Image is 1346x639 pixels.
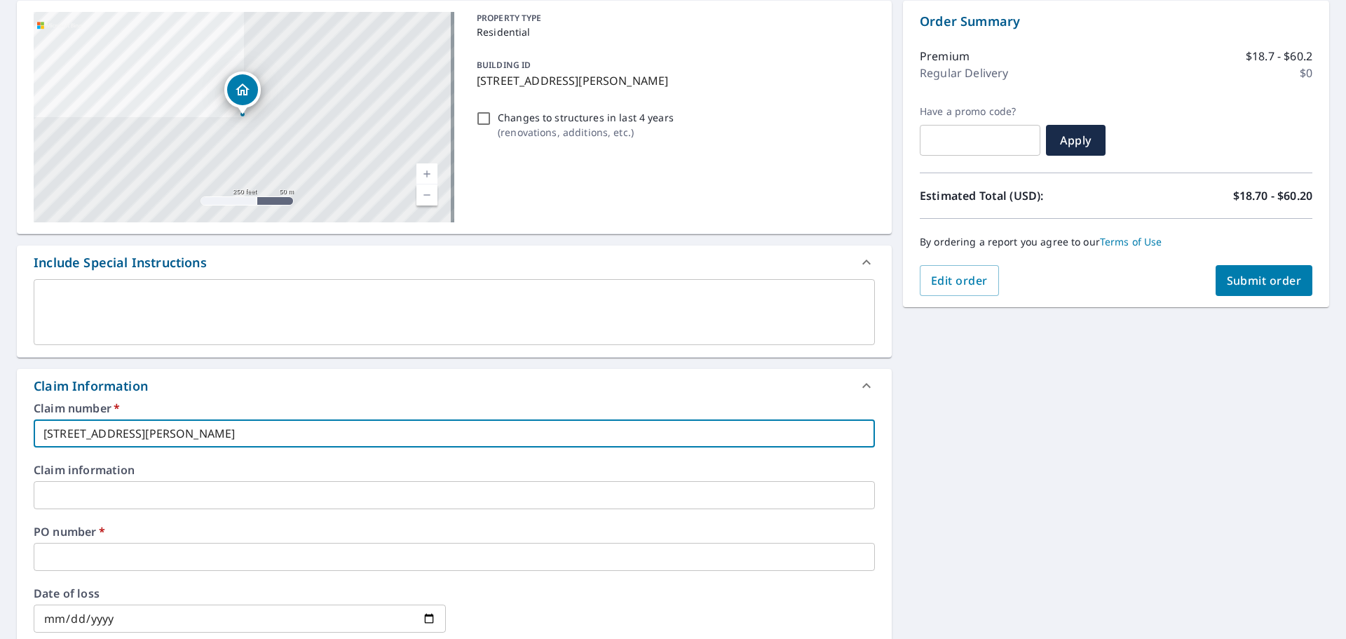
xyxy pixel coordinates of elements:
[920,187,1116,204] p: Estimated Total (USD):
[477,25,869,39] p: Residential
[17,369,892,403] div: Claim Information
[34,464,875,476] label: Claim information
[477,12,869,25] p: PROPERTY TYPE
[224,72,261,115] div: Dropped pin, building 1, Residential property, 4125 Shiloh Dr NE Albuquerque, NM 87111
[1057,133,1094,148] span: Apply
[1233,187,1312,204] p: $18.70 - $60.20
[416,163,437,184] a: Current Level 17, Zoom In
[477,72,869,89] p: [STREET_ADDRESS][PERSON_NAME]
[920,65,1008,81] p: Regular Delivery
[1246,48,1312,65] p: $18.7 - $60.2
[1046,125,1106,156] button: Apply
[1100,235,1162,248] a: Terms of Use
[34,526,875,537] label: PO number
[34,403,875,414] label: Claim number
[477,59,531,71] p: BUILDING ID
[1227,273,1302,288] span: Submit order
[17,245,892,279] div: Include Special Instructions
[1300,65,1312,81] p: $0
[931,273,988,288] span: Edit order
[498,125,674,140] p: ( renovations, additions, etc. )
[920,12,1312,31] p: Order Summary
[1216,265,1313,296] button: Submit order
[34,588,446,599] label: Date of loss
[920,105,1040,118] label: Have a promo code?
[920,48,970,65] p: Premium
[498,110,674,125] p: Changes to structures in last 4 years
[34,377,148,396] div: Claim Information
[920,265,999,296] button: Edit order
[920,236,1312,248] p: By ordering a report you agree to our
[34,253,207,272] div: Include Special Instructions
[416,184,437,206] a: Current Level 17, Zoom Out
